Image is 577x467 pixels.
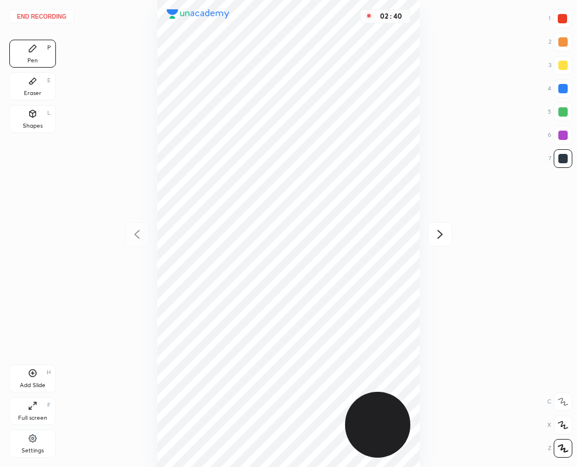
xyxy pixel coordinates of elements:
[548,79,572,98] div: 4
[547,392,572,411] div: C
[167,9,230,19] img: logo.38c385cc.svg
[24,90,41,96] div: Eraser
[548,439,572,458] div: Z
[47,110,51,116] div: L
[18,415,47,421] div: Full screen
[548,149,572,168] div: 7
[9,9,74,23] button: End recording
[47,78,51,83] div: E
[548,33,572,51] div: 2
[47,402,51,408] div: F
[548,9,572,28] div: 1
[548,56,572,75] div: 3
[23,123,43,129] div: Shapes
[22,448,44,454] div: Settings
[47,45,51,51] div: P
[47,370,51,375] div: H
[548,126,572,145] div: 6
[27,58,38,64] div: Pen
[377,12,405,20] div: 02 : 40
[548,103,572,121] div: 5
[20,382,45,388] div: Add Slide
[547,416,572,434] div: X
